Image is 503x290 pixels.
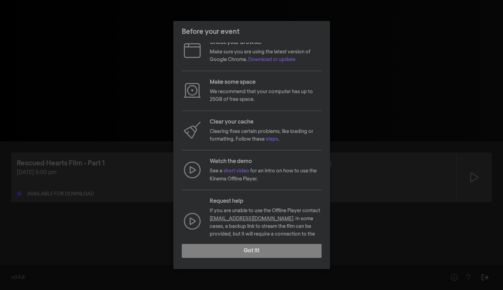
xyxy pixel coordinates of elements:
p: We recommend that your computer has up to 25GB of free space. [210,88,322,104]
p: See a for an intro on how to use the Kinema Offline Player. [210,167,322,183]
header: Before your event [173,21,330,43]
p: Watch the demo [210,157,322,166]
a: short video [223,169,249,173]
a: Download or update [248,57,295,62]
p: Make sure you are using the latest version of Google Chrome. [210,48,322,64]
p: Request help [210,197,322,206]
p: If you are unable to use the Offline Player contact . In some cases, a backup link to stream the ... [210,207,322,246]
a: steps [266,137,278,142]
p: Check your browser [210,38,322,47]
p: Make some space [210,78,322,87]
p: Clear your cache [210,118,322,126]
p: Clearing fixes certain problems, like loading or formatting. Follow these . [210,128,322,143]
button: Got it! [182,244,322,258]
a: [EMAIL_ADDRESS][DOMAIN_NAME] [210,216,293,221]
